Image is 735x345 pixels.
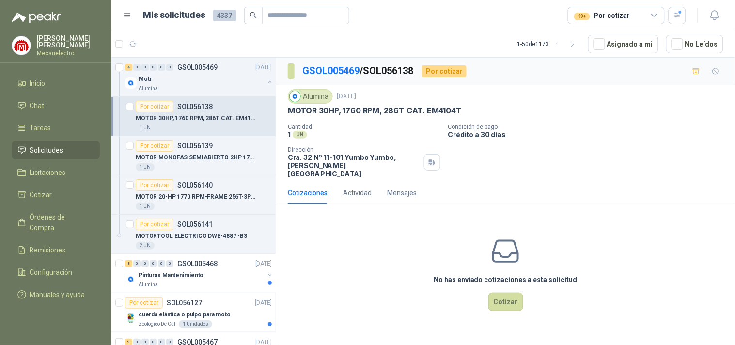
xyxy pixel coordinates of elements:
a: Por cotizarSOL056141MOTORTOOL ELECTRICO DWE-4887 -B32 UN [111,215,276,254]
div: Por cotizar [136,140,173,152]
div: Actividad [343,188,372,198]
p: MOTOR 30HP, 1760 RPM, 286T CAT. EM4104T [288,106,462,116]
a: Inicio [12,74,100,93]
img: Company Logo [12,36,31,55]
p: Mecanelectro [37,50,100,56]
div: 2 UN [136,242,155,250]
p: Alumina [139,281,158,289]
div: 0 [141,64,149,71]
p: Crédito a 30 días [448,130,731,139]
span: Tareas [30,123,51,133]
div: 1 Unidades [179,320,212,328]
div: Por cotizar [136,179,173,191]
div: 99+ [574,13,590,20]
span: Órdenes de Compra [30,212,91,233]
p: [DATE] [255,259,272,268]
h3: No has enviado cotizaciones a esta solicitud [434,274,578,285]
div: 0 [150,64,157,71]
p: / SOL056138 [302,63,414,78]
p: SOL056139 [177,142,213,149]
a: Por cotizarSOL056139MOTOR MONOFAS SEMIABIERTO 2HP 1720RPM1 UN [111,136,276,175]
a: Tareas [12,119,100,137]
span: Licitaciones [30,167,66,178]
p: Cantidad [288,124,440,130]
p: Dirección [288,146,420,153]
div: UN [293,131,307,139]
a: Configuración [12,263,100,282]
p: SOL056141 [177,221,213,228]
span: Remisiones [30,245,66,255]
p: Motr [139,75,152,84]
div: 0 [166,260,173,267]
div: 0 [141,260,149,267]
div: 0 [158,64,165,71]
div: 0 [133,64,141,71]
img: Company Logo [125,273,137,285]
div: 0 [166,64,173,71]
span: Manuales y ayuda [30,289,85,300]
p: 1 [288,130,291,139]
img: Company Logo [125,313,137,324]
div: 0 [150,260,157,267]
div: Por cotizar [125,297,163,309]
a: Por cotizarSOL056138MOTOR 30HP, 1760 RPM, 286T CAT. EM4104T1 UN [111,97,276,136]
p: GSOL005468 [177,260,218,267]
span: Inicio [30,78,46,89]
a: Solicitudes [12,141,100,159]
a: 8 0 0 0 0 0 GSOL005468[DATE] Company LogoPinturas MantenimientoAlumina [125,258,274,289]
div: Mensajes [387,188,417,198]
div: 8 [125,260,132,267]
span: Configuración [30,267,73,278]
div: Por cotizar [422,65,467,77]
div: 1 UN [136,163,155,171]
a: Remisiones [12,241,100,259]
img: Company Logo [290,91,300,102]
p: SOL056138 [177,103,213,110]
h1: Mis solicitudes [143,8,205,22]
p: Cra. 32 Nº 11-101 Yumbo Yumbo , [PERSON_NAME][GEOGRAPHIC_DATA] [288,153,420,178]
p: MOTOR 20-HP 1770 RPM-FRAME 256T-3PH-60HZ [136,192,256,202]
p: [DATE] [337,92,356,101]
a: Por cotizarSOL056127[DATE] Company Logocuerda elástica o pulpo para motoZoologico De Cali1 Unidades [111,293,276,332]
p: MOTORTOOL ELECTRICO DWE-4887 -B3 [136,232,247,241]
div: 0 [158,260,165,267]
p: [PERSON_NAME] [PERSON_NAME] [37,35,100,48]
img: Company Logo [125,77,137,89]
a: 4 0 0 0 0 0 GSOL005469[DATE] Company LogoMotrAlumina [125,62,274,93]
span: Solicitudes [30,145,63,156]
p: SOL056127 [167,299,202,306]
p: MOTOR 30HP, 1760 RPM, 286T CAT. EM4104T [136,114,256,123]
a: Por cotizarSOL056140MOTOR 20-HP 1770 RPM-FRAME 256T-3PH-60HZ1 UN [111,175,276,215]
button: Asignado a mi [588,35,658,53]
p: cuerda elástica o pulpo para moto [139,310,231,319]
a: Cotizar [12,186,100,204]
div: Cotizaciones [288,188,328,198]
p: [DATE] [255,63,272,72]
span: Cotizar [30,189,52,200]
span: 4337 [213,10,236,21]
a: Manuales y ayuda [12,285,100,304]
button: No Leídos [666,35,723,53]
p: [DATE] [255,298,272,308]
a: GSOL005469 [302,65,360,77]
p: Pinturas Mantenimiento [139,271,203,280]
div: 1 UN [136,124,155,132]
a: Chat [12,96,100,115]
button: Cotizar [488,293,523,311]
p: Zoologico De Cali [139,320,177,328]
span: Chat [30,100,45,111]
div: Por cotizar [136,101,173,112]
span: search [250,12,257,18]
div: Por cotizar [574,10,630,21]
p: MOTOR MONOFAS SEMIABIERTO 2HP 1720RPM [136,153,256,162]
img: Logo peakr [12,12,61,23]
a: Licitaciones [12,163,100,182]
a: Órdenes de Compra [12,208,100,237]
div: 0 [133,260,141,267]
div: 1 - 50 de 1173 [517,36,580,52]
div: Por cotizar [136,219,173,230]
div: Alumina [288,89,333,104]
p: SOL056140 [177,182,213,188]
div: 4 [125,64,132,71]
div: 1 UN [136,203,155,210]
